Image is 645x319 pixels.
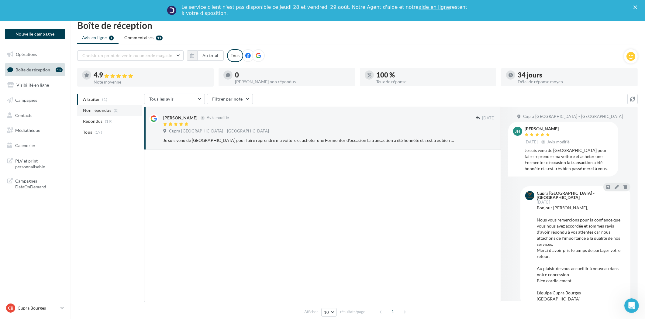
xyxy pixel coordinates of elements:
[4,109,66,122] a: Contacts
[105,119,112,124] span: (19)
[376,72,492,78] div: 100 %
[624,298,639,313] iframe: Intercom live chat
[482,115,495,121] span: [DATE]
[4,139,66,152] a: Calendrier
[518,80,633,84] div: Délai de réponse moyen
[321,308,337,317] button: 10
[4,94,66,107] a: Campagnes
[537,205,626,302] div: Bonjour [PERSON_NAME], Nous vous remercions pour la confiance que vous nous avez accordée et somm...
[5,302,65,314] a: CB Cupra Bourges
[144,94,205,104] button: Tous les avis
[235,72,350,78] div: 0
[83,107,111,113] span: Non répondus
[82,53,172,58] span: Choisir un point de vente ou un code magasin
[235,80,350,84] div: [PERSON_NAME] non répondus
[197,50,224,61] button: Au total
[4,154,66,172] a: PLV et print personnalisable
[149,96,174,101] span: Tous les avis
[537,200,550,204] span: [DATE]
[518,72,633,78] div: 34 jours
[525,147,613,172] div: Je suis venu de [GEOGRAPHIC_DATA] pour faire reprendre ma voiture et acheter une Formentor d'occa...
[124,35,153,41] span: Commentaires
[15,143,36,148] span: Calendrier
[95,130,102,135] span: (19)
[207,115,229,120] span: Avis modifié
[15,157,63,170] span: PLV et print personnalisable
[207,94,253,104] button: Filtrer par note
[181,4,468,16] div: Le service client n'est pas disponible ce jeudi 28 et vendredi 29 août. Notre Agent d'aide et not...
[537,191,624,200] div: Cupra [GEOGRAPHIC_DATA] - [GEOGRAPHIC_DATA]
[167,5,177,15] img: Profile image for Service-Client
[16,52,37,57] span: Opérations
[83,129,92,135] span: Tous
[187,50,224,61] button: Au total
[114,108,119,113] span: (0)
[4,63,66,76] a: Boîte de réception12
[77,50,184,61] button: Choisir un point de vente ou un code magasin
[4,124,66,137] a: Médiathèque
[94,80,209,84] div: Note moyenne
[340,309,365,315] span: résultats/page
[169,129,269,134] span: Cupra [GEOGRAPHIC_DATA] - [GEOGRAPHIC_DATA]
[515,128,520,134] span: JH
[16,82,49,87] span: Visibilité en ligne
[419,4,450,10] a: aide en ligne
[15,177,63,190] span: Campagnes DataOnDemand
[15,128,40,133] span: Médiathèque
[304,309,318,315] span: Afficher
[8,305,13,311] span: CB
[324,310,329,315] span: 10
[163,115,197,121] div: [PERSON_NAME]
[525,127,571,131] div: [PERSON_NAME]
[548,139,570,144] span: Avis modifié
[156,36,163,40] div: 11
[525,139,538,145] span: [DATE]
[5,29,65,39] button: Nouvelle campagne
[83,118,103,124] span: Répondus
[94,72,209,79] div: 4.9
[4,174,66,192] a: Campagnes DataOnDemand
[523,114,623,119] span: Cupra [GEOGRAPHIC_DATA] - [GEOGRAPHIC_DATA]
[388,307,398,317] span: 1
[15,98,37,103] span: Campagnes
[227,49,243,62] div: Tous
[18,305,58,311] p: Cupra Bourges
[4,48,66,61] a: Opérations
[163,137,456,143] div: Je suis venu de [GEOGRAPHIC_DATA] pour faire reprendre ma voiture et acheter une Formentor d'occa...
[16,67,50,72] span: Boîte de réception
[633,5,640,9] div: Fermer
[56,67,63,72] div: 12
[77,21,638,30] div: Boîte de réception
[4,79,66,91] a: Visibilité en ligne
[376,80,492,84] div: Taux de réponse
[15,112,32,118] span: Contacts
